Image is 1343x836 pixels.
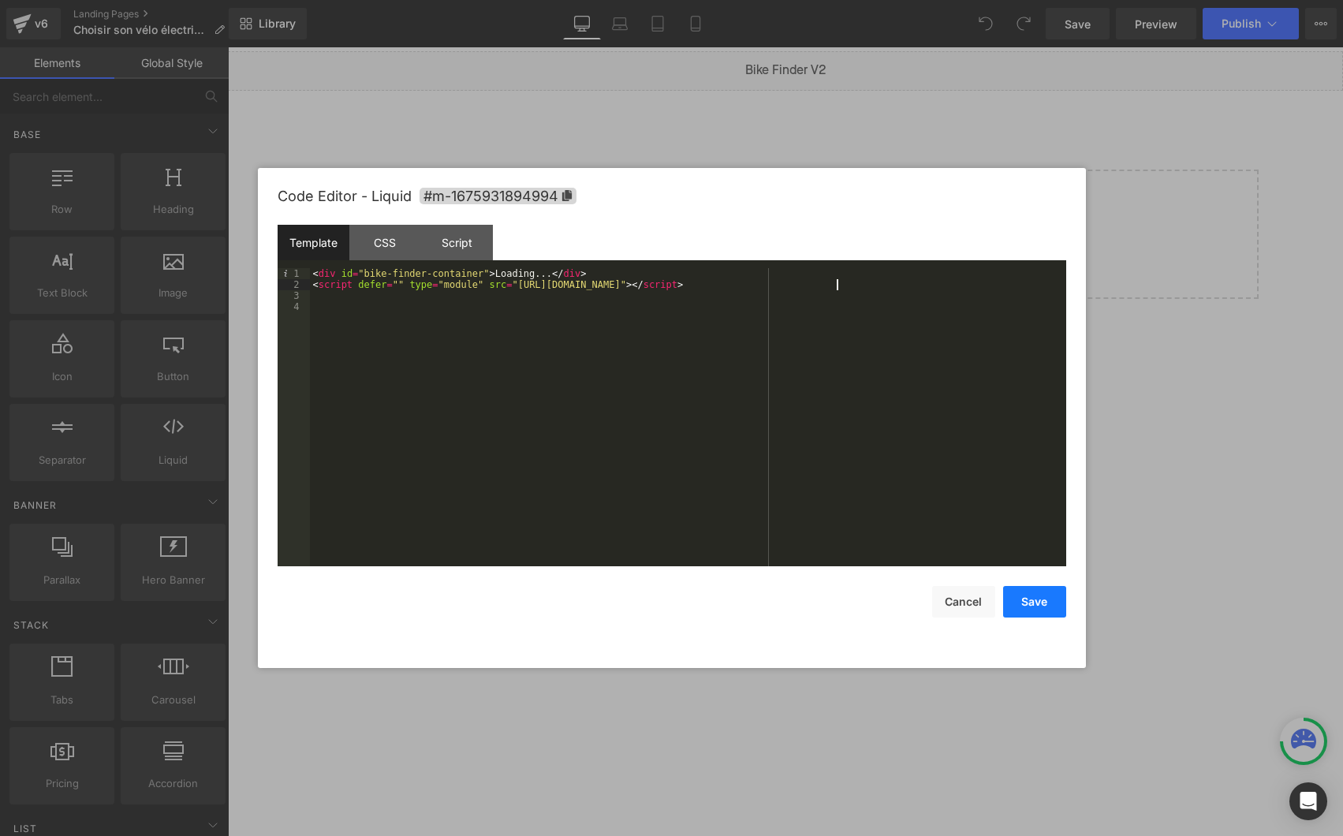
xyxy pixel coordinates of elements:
div: 1 [278,268,310,279]
button: Cancel [932,586,995,618]
span: Click to copy [420,188,576,204]
div: Script [421,225,493,260]
div: Template [278,225,349,260]
button: Save [1003,586,1066,618]
div: 4 [278,301,310,312]
a: Add Single Section [564,159,706,191]
a: Explore Blocks [409,159,551,191]
span: Code Editor - Liquid [278,188,412,204]
div: Open Intercom Messenger [1289,782,1327,820]
div: 2 [278,279,310,290]
div: 3 [278,290,310,301]
div: CSS [349,225,421,260]
p: or Drag & Drop elements from left sidebar [110,203,1005,215]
